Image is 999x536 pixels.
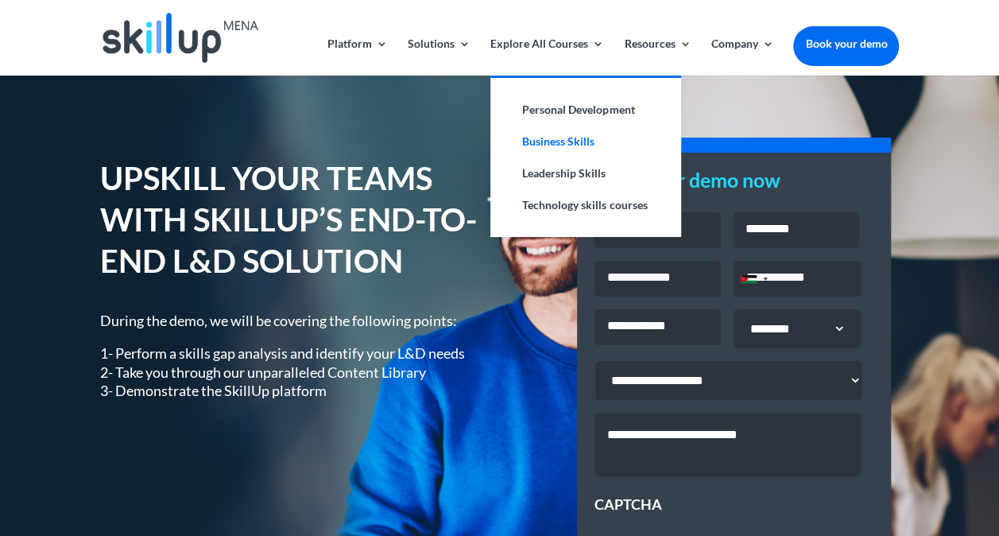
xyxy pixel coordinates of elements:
[711,38,773,76] a: Company
[103,13,258,63] img: Skillup Mena
[734,262,772,296] div: Selected country
[506,94,665,126] a: Personal Development
[100,312,478,401] div: During the demo, we will be covering the following points:
[100,157,478,289] h1: UPSKILL YOUR TEAMS WITH SKILLUP’S END-TO-END L&D SOLUTION
[327,38,388,76] a: Platform
[920,460,999,536] iframe: Chat Widget
[506,189,665,221] a: Technology skills courses
[100,344,478,400] p: 1- Perform a skills gap analysis and identify your L&D needs 2- Take you through our unparalleled...
[408,38,470,76] a: Solutions
[506,126,665,157] a: Business Skills
[793,26,899,61] a: Book your demo
[594,495,662,514] label: CAPTCHA
[506,157,665,189] a: Leadership Skills
[624,38,691,76] a: Resources
[490,38,604,76] a: Explore All Courses
[594,170,873,198] h3: Book your demo now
